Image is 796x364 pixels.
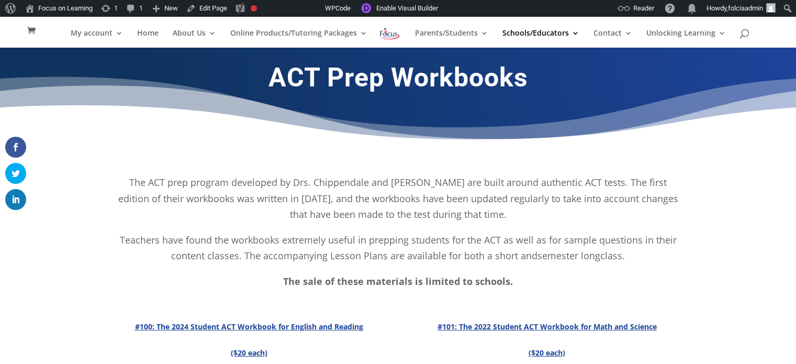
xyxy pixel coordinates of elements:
[116,62,681,98] h1: ACT Prep Workbooks
[283,275,513,288] strong: The sale of these materials is limited to schools.
[728,4,763,12] span: folciaadmin
[231,348,267,358] strong: ($20 each)
[173,29,216,47] a: About Us
[116,174,681,232] p: The ACT prep program developed by Drs. Chippendale and [PERSON_NAME] are built around authentic A...
[266,2,325,15] img: Views over 48 hours. Click for more Jetpack Stats.
[379,26,401,41] img: Focus on Learning
[529,348,565,358] strong: ($20 each)
[593,29,632,47] a: Contact
[230,29,367,47] a: Online Products/Tutoring Packages
[537,249,600,262] g: semester long
[438,322,657,332] strong: #101: The 2022 Student ACT Workbook for Math and Science
[116,232,681,273] p: Teachers have found the workbooks extremely useful in prepping students for the ACT as well as fo...
[251,5,257,12] div: Focus keyphrase not set
[135,322,363,332] strong: #100: The 2024 Student ACT Workbook for English and Reading
[415,29,488,47] a: Parents/Students
[137,29,159,47] a: Home
[71,29,123,47] a: My account
[646,29,726,47] a: Unlocking Learning
[502,29,579,47] a: Schools/Educators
